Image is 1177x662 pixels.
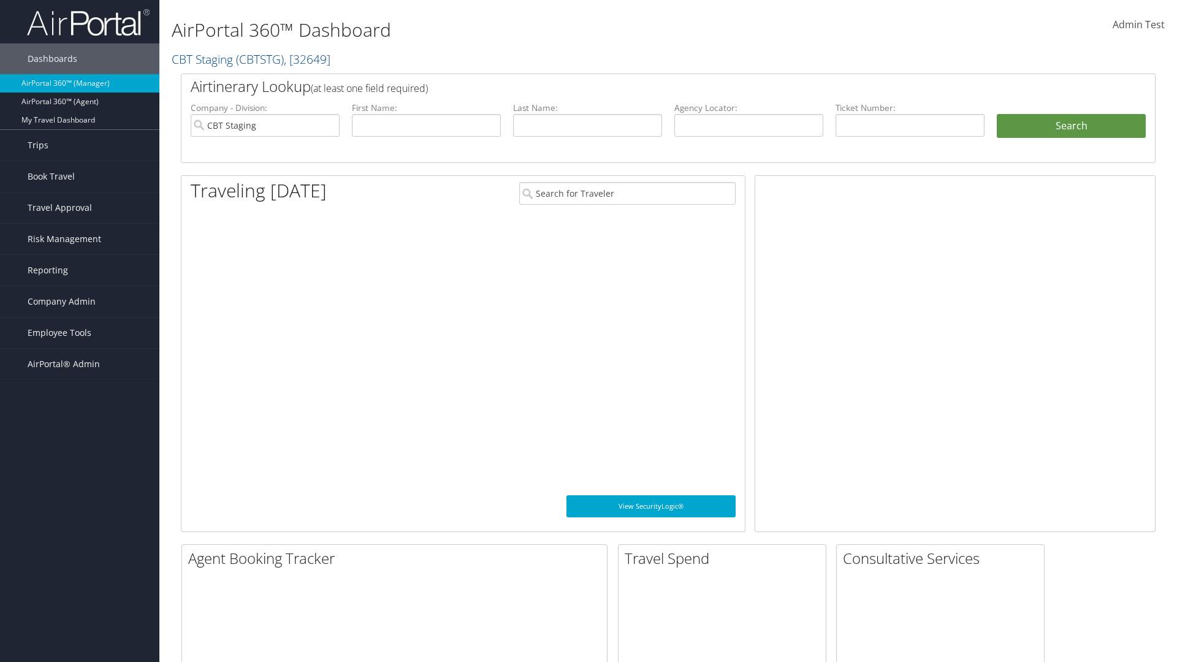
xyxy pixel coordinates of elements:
h1: AirPortal 360™ Dashboard [172,17,834,43]
label: First Name: [352,102,501,114]
span: , [ 32649 ] [284,51,330,67]
span: Admin Test [1113,18,1165,31]
h2: Travel Spend [625,548,826,569]
a: CBT Staging [172,51,330,67]
span: AirPortal® Admin [28,349,100,379]
span: Travel Approval [28,192,92,223]
span: Trips [28,130,48,161]
label: Company - Division: [191,102,340,114]
input: Search for Traveler [519,182,736,205]
h2: Consultative Services [843,548,1044,569]
span: Employee Tools [28,318,91,348]
h2: Airtinerary Lookup [191,76,1065,97]
label: Last Name: [513,102,662,114]
a: Admin Test [1113,6,1165,44]
span: ( CBTSTG ) [236,51,284,67]
h1: Traveling [DATE] [191,178,327,204]
span: Company Admin [28,286,96,317]
span: Risk Management [28,224,101,254]
label: Agency Locator: [674,102,823,114]
button: Search [997,114,1146,139]
label: Ticket Number: [836,102,985,114]
span: (at least one field required) [311,82,428,95]
h2: Agent Booking Tracker [188,548,607,569]
a: View SecurityLogic® [566,495,736,517]
span: Book Travel [28,161,75,192]
img: airportal-logo.png [27,8,150,37]
span: Dashboards [28,44,77,74]
span: Reporting [28,255,68,286]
